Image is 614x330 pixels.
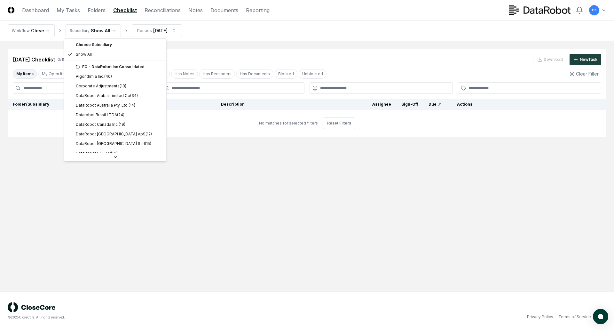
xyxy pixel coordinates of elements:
[120,83,126,89] div: ( 18 )
[119,122,125,127] div: ( 19 )
[76,112,124,118] div: Datarobot Brasil LTDA
[145,141,151,147] div: ( 15 )
[76,52,92,57] span: Show All
[76,131,152,137] div: DataRobot [GEOGRAPHIC_DATA] ApS
[146,131,152,137] div: ( 12 )
[76,74,112,79] div: Algorithmia Inc.
[111,150,118,156] div: ( 31 )
[130,93,138,99] div: ( 34 )
[76,93,138,99] div: DataRobot Arabia Limited Co
[66,40,165,50] div: Choose Subsidiary
[76,150,118,156] div: DataRobot FZ-LLC
[129,102,135,108] div: ( 14 )
[76,102,135,108] div: DataRobot Australia Pty. Ltd.
[76,122,125,127] div: DataRobot Canada Inc.
[117,112,124,118] div: ( 24 )
[76,141,151,147] div: DataRobot [GEOGRAPHIC_DATA] Sarl
[76,64,162,70] div: FQ - DataRobot Inc Consolidated
[76,83,126,89] div: Corporate Adjustments
[104,74,112,79] div: ( 40 )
